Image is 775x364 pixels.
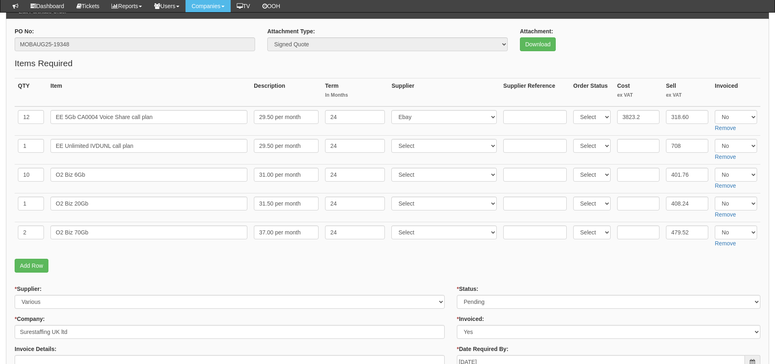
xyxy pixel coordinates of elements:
[614,78,663,106] th: Cost
[15,315,45,323] label: Company:
[15,27,34,35] label: PO No:
[715,125,736,131] a: Remove
[15,259,48,273] a: Add Row
[570,78,614,106] th: Order Status
[715,182,736,189] a: Remove
[15,285,41,293] label: Supplier:
[457,315,484,323] label: Invoiced:
[457,285,478,293] label: Status:
[666,92,708,99] small: ex VAT
[15,345,57,353] label: Invoice Details:
[15,78,47,106] th: QTY
[715,211,736,218] a: Remove
[251,78,322,106] th: Description
[267,27,315,35] label: Attachment Type:
[663,78,712,106] th: Sell
[520,37,556,51] a: Download
[712,78,760,106] th: Invoiced
[15,57,72,70] legend: Items Required
[617,92,659,99] small: ex VAT
[520,27,553,35] label: Attachment:
[715,240,736,247] a: Remove
[715,154,736,160] a: Remove
[500,78,570,106] th: Supplier Reference
[322,78,388,106] th: Term
[388,78,500,106] th: Supplier
[325,92,385,99] small: In Months
[47,78,251,106] th: Item
[457,345,509,353] label: Date Required By:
